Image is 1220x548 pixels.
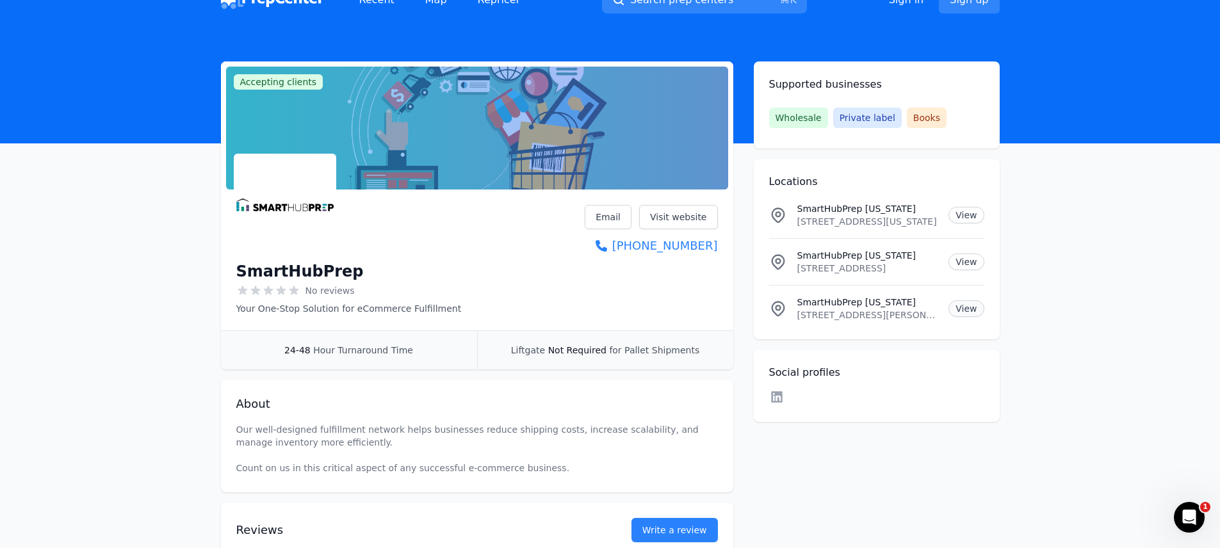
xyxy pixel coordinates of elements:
[305,284,355,297] span: No reviews
[236,423,718,474] p: Our well-designed fulfillment network helps businesses reduce shipping costs, increase scalabilit...
[948,300,984,317] a: View
[236,302,462,315] p: Your One-Stop Solution for eCommerce Fulfillment
[585,205,631,229] a: Email
[1174,502,1205,533] iframe: Intercom live chat
[236,521,590,539] h2: Reviews
[631,518,718,542] a: Write a review
[797,309,939,321] p: [STREET_ADDRESS][PERSON_NAME][US_STATE]
[234,74,323,90] span: Accepting clients
[797,202,939,215] p: SmartHubPrep [US_STATE]
[797,262,939,275] p: [STREET_ADDRESS]
[797,296,939,309] p: SmartHubPrep [US_STATE]
[948,207,984,223] a: View
[236,261,364,282] h1: SmartHubPrep
[948,254,984,270] a: View
[1200,502,1210,512] span: 1
[236,156,334,254] img: SmartHubPrep
[769,77,984,92] h2: Supported businesses
[797,249,939,262] p: SmartHubPrep [US_STATE]
[548,345,606,355] span: Not Required
[585,237,717,255] a: [PHONE_NUMBER]
[833,108,902,128] span: Private label
[313,345,413,355] span: Hour Turnaround Time
[769,174,984,189] h2: Locations
[236,395,718,413] h2: About
[797,215,939,228] p: [STREET_ADDRESS][US_STATE]
[907,108,947,128] span: Books
[511,345,545,355] span: Liftgate
[609,345,699,355] span: for Pallet Shipments
[284,345,311,355] span: 24-48
[639,205,718,229] a: Visit website
[769,108,828,128] span: Wholesale
[769,365,984,380] h2: Social profiles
